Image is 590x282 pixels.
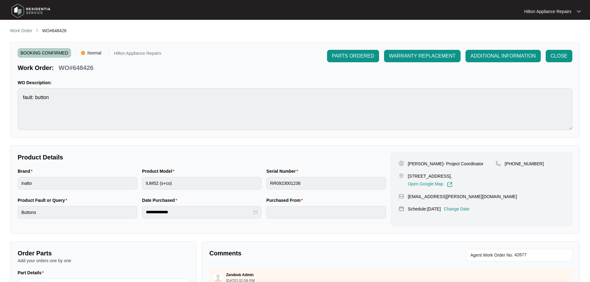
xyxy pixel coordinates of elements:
[470,251,513,259] span: Agent Work Order No.
[142,197,180,203] label: Date Purchased
[18,80,572,86] p: WO Description:
[18,63,54,72] p: Work Order:
[384,50,461,62] button: WARRANTY REPLACEMENT
[18,258,189,264] p: Add your orders one by one
[9,2,53,20] img: residentia service logo
[42,28,67,33] span: WO#648426
[18,88,572,130] textarea: fault: button
[142,177,262,189] input: Product Model
[399,161,404,166] img: user-pin
[146,209,252,215] input: Date Purchased
[266,177,386,189] input: Serial Number
[408,182,452,187] a: Open Google Map
[332,52,374,60] span: PARTS ORDERED
[85,48,104,58] span: Normal
[18,168,35,174] label: Brand
[142,168,177,174] label: Product Model
[496,161,501,166] img: map-pin
[35,28,40,33] img: chevron-right
[266,197,305,203] label: Purchased From
[81,51,85,55] img: Vercel Logo
[327,50,379,62] button: PARTS ORDERED
[551,52,567,60] span: CLOSE
[18,197,70,203] label: Product Fault or Query
[209,249,387,258] p: Comments
[389,52,456,60] span: WARRANTY REPLACEMENT
[408,173,452,179] p: [STREET_ADDRESS],
[18,48,71,58] span: BOOKING CONFIRMED
[9,28,33,34] a: Work Order
[399,173,404,179] img: map-pin
[546,50,572,62] button: CLOSE
[399,206,404,211] img: map-pin
[18,270,46,276] label: Part Details
[266,206,386,219] input: Purchased From
[505,161,544,167] p: [PHONE_NUMBER]
[10,28,32,34] p: Work Order
[18,177,137,189] input: Brand
[213,273,223,282] img: user.svg
[524,8,571,15] p: Hilton Appliance Repairs
[444,206,470,212] p: Change Date
[577,10,581,13] img: dropdown arrow
[447,182,452,187] img: Link-External
[226,272,254,277] p: Zendesk Admin
[408,161,483,167] p: [PERSON_NAME]- Project Coordinator
[470,52,536,60] span: ADDITIONAL INFORMATION
[514,251,569,259] input: Add Agent Work Order No.
[408,193,517,200] p: [EMAIL_ADDRESS][PERSON_NAME][DOMAIN_NAME]
[399,193,404,199] img: map-pin
[18,206,137,219] input: Product Fault or Query
[465,50,541,62] button: ADDITIONAL INFORMATION
[59,63,93,72] p: WO#648426
[266,168,300,174] label: Serial Number
[408,206,441,212] p: Schedule: [DATE]
[18,249,189,258] p: Order Parts
[114,51,161,58] p: Hilton Appliance Repairs
[18,153,386,162] p: Product Details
